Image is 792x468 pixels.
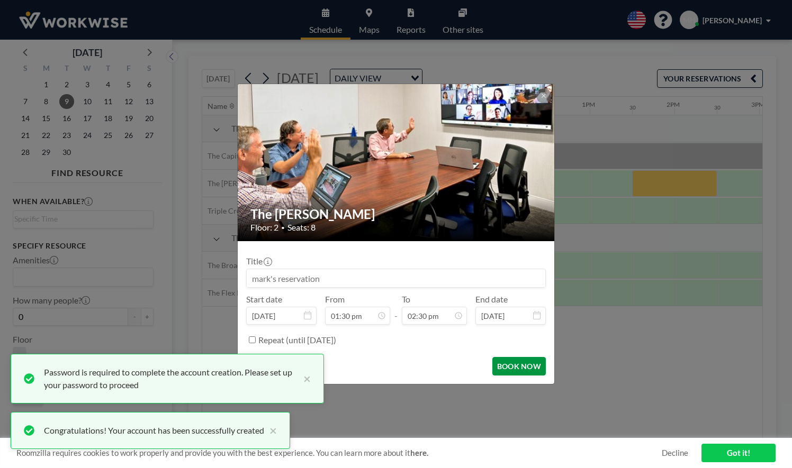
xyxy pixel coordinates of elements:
input: mark's reservation [247,269,545,287]
h2: The [PERSON_NAME] [250,206,543,222]
span: - [394,298,398,321]
a: here. [410,448,428,457]
label: Repeat (until [DATE]) [258,335,336,345]
span: Roomzilla requires cookies to work properly and provide you with the best experience. You can lea... [16,448,662,458]
span: Seats: 8 [287,222,316,233]
button: BOOK NOW [492,357,546,375]
button: close [264,424,277,437]
img: 537.jpg [238,43,555,281]
label: End date [475,294,508,305]
a: Decline [662,448,688,458]
a: Got it! [701,444,776,462]
label: Start date [246,294,282,305]
span: • [281,224,285,232]
label: Title [246,256,271,267]
span: Floor: 2 [250,222,278,233]
div: Password is required to complete the account creation. Please set up your password to proceed [44,366,298,391]
label: From [325,294,345,305]
button: close [298,366,311,391]
div: Congratulations! Your account has been successfully created [44,424,264,437]
label: To [402,294,410,305]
